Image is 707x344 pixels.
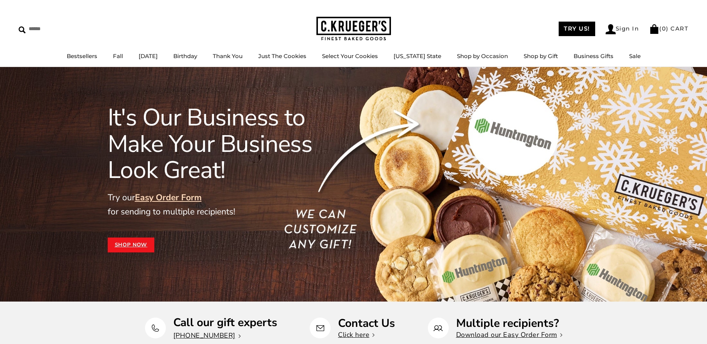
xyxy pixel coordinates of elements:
[316,324,325,333] img: Contact Us
[108,238,155,252] a: Shop Now
[173,52,197,60] a: Birthday
[433,324,443,333] img: Multiple recipients?
[606,24,639,34] a: Sign In
[322,52,378,60] a: Select Your Cookies
[456,318,562,329] p: Multiple recipients?
[649,25,688,32] a: (0) CART
[173,317,277,328] p: Call our gift experts
[456,330,562,339] a: Download our Easy Order Form
[606,24,616,34] img: Account
[649,24,659,34] img: Bag
[258,52,306,60] a: Just The Cookies
[135,192,202,203] a: Easy Order Form
[394,52,441,60] a: [US_STATE] State
[67,52,97,60] a: Bestsellers
[524,52,558,60] a: Shop by Gift
[113,52,123,60] a: Fall
[629,52,641,60] a: Sale
[316,17,391,41] img: C.KRUEGER'S
[19,23,107,35] input: Search
[151,324,160,333] img: Call our gift experts
[338,318,395,329] p: Contact Us
[108,191,345,219] p: Try our for sending to multiple recipients!
[213,52,243,60] a: Thank You
[173,331,241,340] a: [PHONE_NUMBER]
[19,26,26,34] img: Search
[108,105,345,183] h1: It's Our Business to Make Your Business Look Great!
[139,52,158,60] a: [DATE]
[559,22,595,36] a: TRY US!
[338,330,375,339] a: Click here
[662,25,666,32] span: 0
[574,52,613,60] a: Business Gifts
[457,52,508,60] a: Shop by Occasion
